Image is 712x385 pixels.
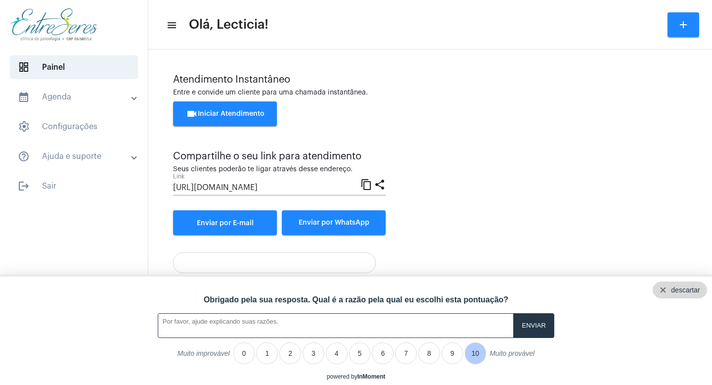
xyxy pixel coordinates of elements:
input: Enviar [513,313,554,337]
li: 2 [279,342,301,364]
span: sidenav icon [18,61,30,73]
textarea: Obrigado pela sua resposta. Qual é a razão pela qual eu escolhi esta pontuação? [158,313,514,337]
div: powered by inmoment [327,373,386,380]
label: Muito provável [489,349,534,364]
span: Painel [10,55,138,79]
mat-icon: sidenav icon [18,150,30,162]
mat-expansion-panel-header: sidenav iconAjuda e suporte [6,144,148,168]
button: Enviar por WhatsApp [282,210,386,235]
li: 6 [372,342,394,364]
mat-panel-title: Ajuda e suporte [18,150,132,162]
div: Close survey [653,282,707,298]
mat-icon: sidenav icon [18,91,30,103]
a: InMoment [357,373,386,380]
button: Iniciar Atendimento [173,101,277,126]
div: descartar [671,286,700,294]
li: 3 [303,342,324,364]
li: 4 [326,342,348,364]
span: sidenav icon [18,121,30,133]
li: 8 [418,342,440,364]
mat-icon: videocam [186,108,198,120]
mat-icon: sidenav icon [166,19,176,31]
div: Atendimento Instantâneo [173,74,687,85]
li: 10 [465,342,487,364]
mat-icon: sidenav icon [18,180,30,192]
span: Enviar por WhatsApp [299,219,369,226]
span: Sair [10,174,138,198]
li: 0 [233,342,255,364]
span: Iniciar Atendimento [186,110,265,117]
li: 5 [349,342,371,364]
div: Seus clientes poderão te ligar através desse endereço. [173,166,386,173]
label: Muito improvável [178,349,230,364]
mat-icon: add [677,19,689,31]
li: 7 [395,342,417,364]
mat-panel-title: Agenda [18,91,132,103]
div: Entre e convide um cliente para uma chamada instantânea. [173,89,687,96]
img: aa27006a-a7e4-c883-abf8-315c10fe6841.png [8,5,100,45]
div: Compartilhe o seu link para atendimento [173,151,386,162]
a: Enviar por E-mail [173,210,277,235]
li: 9 [442,342,463,364]
mat-icon: content_copy [360,178,372,190]
mat-icon: share [374,178,386,190]
li: 1 [256,342,278,364]
mat-expansion-panel-header: sidenav iconAgenda [6,85,148,109]
span: Olá, Lecticia! [189,17,268,33]
span: Configurações [10,115,138,139]
span: Enviar por E-mail [197,220,254,227]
